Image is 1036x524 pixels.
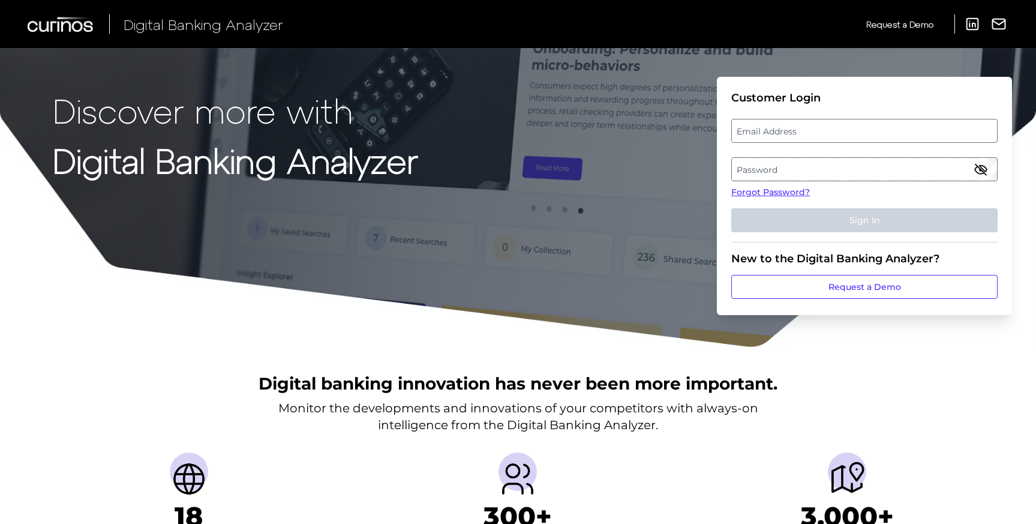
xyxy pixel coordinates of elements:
[828,460,866,498] img: Journeys
[732,120,996,142] label: Email Address
[731,91,998,104] div: Customer Login
[731,252,998,265] div: New to the Digital Banking Analyzer?
[278,400,758,433] p: Monitor the developments and innovations of your competitors with always-on intelligence from the...
[866,19,933,29] span: Request a Demo
[259,372,777,395] h2: Digital banking innovation has never been more important.
[53,91,418,129] p: Discover more with
[731,186,998,199] a: Forgot Password?
[53,140,418,180] strong: Digital Banking Analyzer
[124,16,283,33] span: Digital Banking Analyzer
[28,17,95,32] img: Curinos
[866,14,933,34] a: Request a Demo
[170,460,208,498] img: Countries
[731,208,998,232] button: Sign In
[499,460,537,498] img: Providers
[732,158,996,180] label: Password
[731,275,998,299] a: Request a Demo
